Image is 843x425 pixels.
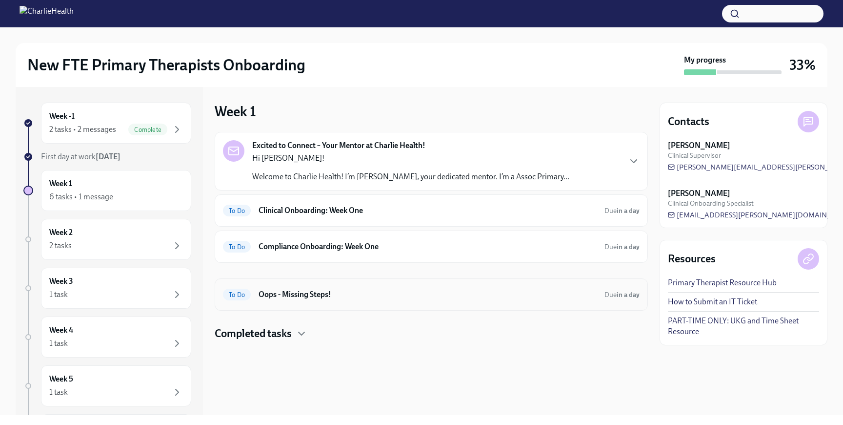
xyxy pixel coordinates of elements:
a: Week 51 task [23,365,191,406]
span: Complete [128,126,167,133]
span: To Do [223,243,251,251]
span: Due [604,207,640,215]
a: To DoCompliance Onboarding: Week OneDuein a day [223,239,640,255]
strong: in a day [617,291,640,299]
h6: Week 1 [49,178,72,189]
h6: Clinical Onboarding: Week One [259,205,597,216]
a: PART-TIME ONLY: UKG and Time Sheet Resource [668,316,819,337]
span: Due [604,291,640,299]
h4: Resources [668,252,716,266]
h6: Compliance Onboarding: Week One [259,241,597,252]
span: Due [604,243,640,251]
h4: Completed tasks [215,326,292,341]
strong: in a day [617,243,640,251]
strong: in a day [617,207,640,215]
h6: Oops - Missing Steps! [259,289,597,300]
div: 1 task [49,338,68,349]
a: To DoOops - Missing Steps!Duein a day [223,287,640,302]
div: 6 tasks • 1 message [49,191,113,202]
a: To DoClinical Onboarding: Week OneDuein a day [223,203,640,218]
div: 1 task [49,387,68,398]
strong: [PERSON_NAME] [668,140,730,151]
h6: Week 5 [49,374,73,384]
h4: Contacts [668,114,709,129]
span: Clinical Supervisor [668,151,721,160]
h2: New FTE Primary Therapists Onboarding [27,55,305,75]
a: First day at work[DATE] [23,151,191,162]
div: 2 tasks • 2 messages [49,124,116,135]
div: 1 task [49,289,68,300]
a: Primary Therapist Resource Hub [668,277,777,288]
div: 2 tasks [49,240,72,251]
span: October 5th, 2025 10:00 [604,242,640,252]
span: October 5th, 2025 10:00 [604,206,640,215]
p: Welcome to Charlie Health! I’m [PERSON_NAME], your dedicated mentor. I’m a Assoc Primary... [252,171,569,182]
div: Completed tasks [215,326,648,341]
p: Hi [PERSON_NAME]! [252,153,569,164]
h6: Week 4 [49,325,73,336]
strong: My progress [684,55,726,65]
strong: Excited to Connect – Your Mentor at Charlie Health! [252,140,425,151]
h3: 33% [789,56,816,74]
h6: Week -1 [49,111,75,122]
a: Week 41 task [23,317,191,358]
span: To Do [223,207,251,214]
h3: Week 1 [215,103,256,120]
h6: Week 3 [49,276,73,287]
a: How to Submit an IT Ticket [668,297,757,307]
span: To Do [223,291,251,298]
img: CharlieHealth [20,6,74,21]
strong: [DATE] [96,152,120,161]
a: Week -12 tasks • 2 messagesComplete [23,103,191,144]
span: Clinical Onboarding Specialist [668,199,754,208]
h6: Week 2 [49,227,73,238]
span: October 5th, 2025 10:00 [604,290,640,299]
strong: [PERSON_NAME] [668,188,730,199]
a: Week 22 tasks [23,219,191,260]
a: Week 31 task [23,268,191,309]
span: First day at work [41,152,120,161]
a: Week 16 tasks • 1 message [23,170,191,211]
